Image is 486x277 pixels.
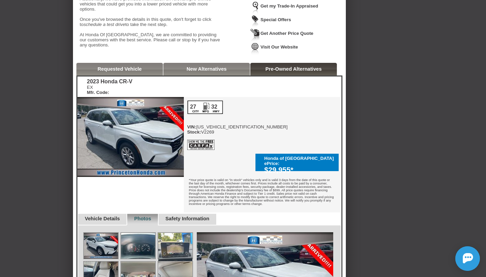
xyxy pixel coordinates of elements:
[87,90,109,95] b: Mfr. Code:
[250,29,260,41] img: Icon_GetQuote.png
[425,240,486,277] iframe: Chat Assistance
[261,44,298,50] a: Visit Our Website
[265,66,322,72] a: Pre-Owned Alternatives
[77,97,184,177] img: 2023 Honda CR-V
[187,100,288,151] div: [US_VEHICLE_IDENTIFICATION_NUMBER] V2269
[87,85,132,95] div: EX
[264,166,335,175] div: $29,955*
[165,216,209,221] a: Safety Information
[184,173,341,212] div: *Your price quote is valid on "in stock" vehicles only and is valid 3 days from the date of this ...
[261,3,318,9] a: Get my Trade-In Appraised
[187,140,215,150] img: icon_carfax.png
[84,233,118,259] img: Image.aspx
[187,124,196,129] b: VIN:
[261,31,313,36] a: Get Another Price Quote
[190,104,197,110] div: 27
[187,129,201,135] b: Stock:
[261,17,291,22] a: Special Offers
[84,22,125,27] em: schedule a test drive
[121,233,155,259] img: Image.aspx
[134,216,151,221] a: Photos
[98,66,142,72] a: Requested Vehicle
[211,104,218,110] div: 32
[187,66,227,72] a: New Alternatives
[85,216,120,221] a: Vehicle Details
[250,42,260,55] img: Icon_VisitWebsite.png
[250,15,260,28] img: Icon_WeeklySpecials.png
[264,156,335,166] div: Honda of [GEOGRAPHIC_DATA] ePrice:
[250,1,260,14] img: Icon_TradeInAppraisal.png
[87,79,132,85] div: 2023 Honda CR-V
